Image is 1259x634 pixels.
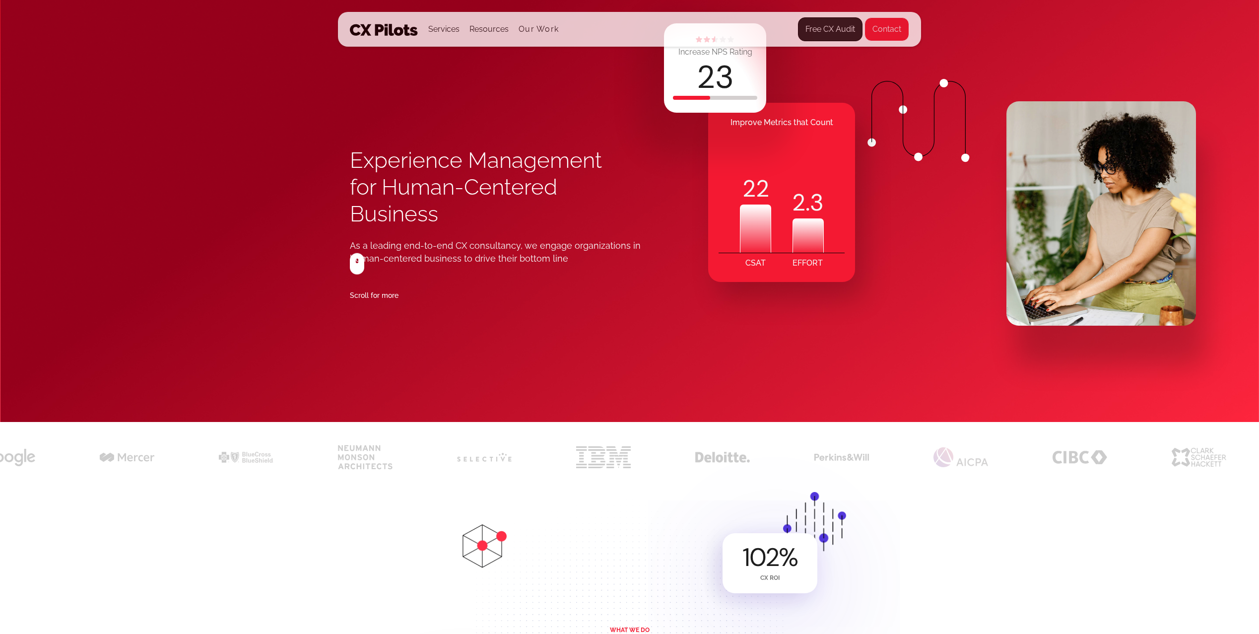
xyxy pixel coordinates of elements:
[519,25,559,34] a: Our Work
[810,187,824,218] code: 3
[864,17,909,41] a: Contact
[469,12,509,46] div: Resources
[792,187,805,218] code: 2
[350,288,398,302] div: Scroll for more
[610,627,650,634] div: WHAT WE DO
[740,173,771,205] div: 22
[695,452,750,462] img: cx for deloitte
[576,446,631,468] img: cx for ibm logo
[350,239,662,265] div: As a leading end-to-end CX consultancy, we engage organizations in human-centered business to dri...
[457,453,512,462] img: cx for selective insurance logo
[745,253,766,273] div: CSAT
[428,22,460,36] div: Services
[760,574,780,581] div: CX ROI
[697,62,734,93] div: 23
[350,147,618,227] h1: Experience Management for Human-Centered Business
[742,541,779,574] code: 102
[428,12,460,46] div: Services
[678,45,752,59] div: Increase NPS Rating
[469,22,509,36] div: Resources
[793,253,823,273] div: EFFORT
[814,453,869,461] img: perkins & will cx
[1053,450,1107,464] img: Customer experience CX for banks CIBC logo
[798,17,862,41] a: Free CX Audit
[1172,448,1226,466] img: Customer experience CX for accounting firms CSH logo
[100,453,154,461] img: cx for mercer black logo
[708,113,855,133] div: Improve Metrics that Count
[742,545,797,570] div: %
[338,444,393,470] img: cx for neumann monson architects black logo
[219,452,273,462] img: cx for bcbs
[793,187,824,218] div: .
